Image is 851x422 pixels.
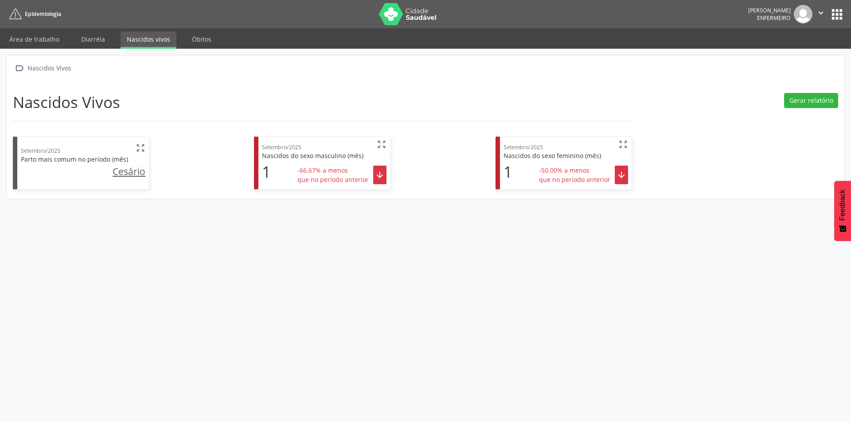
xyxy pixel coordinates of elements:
span: Epidemiologia [25,10,61,18]
button:  [812,5,829,23]
span: que no período anterior [297,175,369,184]
a: Área de trabalho [3,31,66,47]
i:  [375,170,385,180]
button: apps [829,7,845,22]
a: Epidemiologia [6,7,61,21]
div: Setembro/2025  Nascidos do sexo feminino (mês) 1 -50.00% a menos que no período anterior  [496,136,632,190]
h1: 1 [504,163,512,181]
i:  [136,143,145,153]
span: Setembro/2025 [504,143,543,151]
span: Parto mais comum no período (mês) [21,155,128,163]
span: Enfermeiro [757,14,791,22]
i:  [13,62,26,74]
span: Nascidos do sexo feminino (mês) [504,151,601,160]
u: Cesário [113,165,145,178]
span: Setembro/2025 [21,147,60,155]
i:  [617,170,626,180]
h1: 1 [262,163,271,181]
div: [PERSON_NAME] [748,7,791,14]
a: Óbitos [186,31,218,47]
h1: Nascidos Vivos [13,93,120,112]
div: Nascidos Vivos [26,62,73,74]
i:  [377,139,386,149]
img: img [794,5,812,23]
a:  Nascidos Vivos [13,62,73,74]
span: Setembro/2025 [262,143,301,151]
i:  [816,8,826,18]
span: que no período anterior [539,175,610,184]
a: Nascidos vivos [121,31,176,49]
span: Feedback [839,190,847,221]
div: Setembro/2025  Parto mais comum no período (mês) Cesário [13,136,149,190]
button: Feedback - Mostrar pesquisa [834,181,851,241]
div: Setembro/2025  Nascidos do sexo masculino (mês) 1 -66.67% a menos que no período anterior  [254,136,390,190]
button: Gerar relatório [784,93,838,108]
span: Nascidos do sexo masculino (mês) [262,151,363,160]
span: -66.67% a menos [297,166,369,175]
a: Diarréia [75,31,111,47]
span: -50.00% a menos [539,166,610,175]
i:  [618,139,628,149]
